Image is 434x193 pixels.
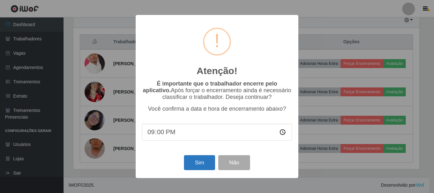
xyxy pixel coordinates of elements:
button: Sim [184,155,215,170]
p: Após forçar o encerramento ainda é necessário classificar o trabalhador. Deseja continuar? [142,80,292,100]
p: Você confirma a data e hora de encerramento abaixo? [142,106,292,112]
button: Não [218,155,250,170]
b: É importante que o trabalhador encerre pelo aplicativo. [143,80,277,93]
h2: Atenção! [197,65,237,77]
